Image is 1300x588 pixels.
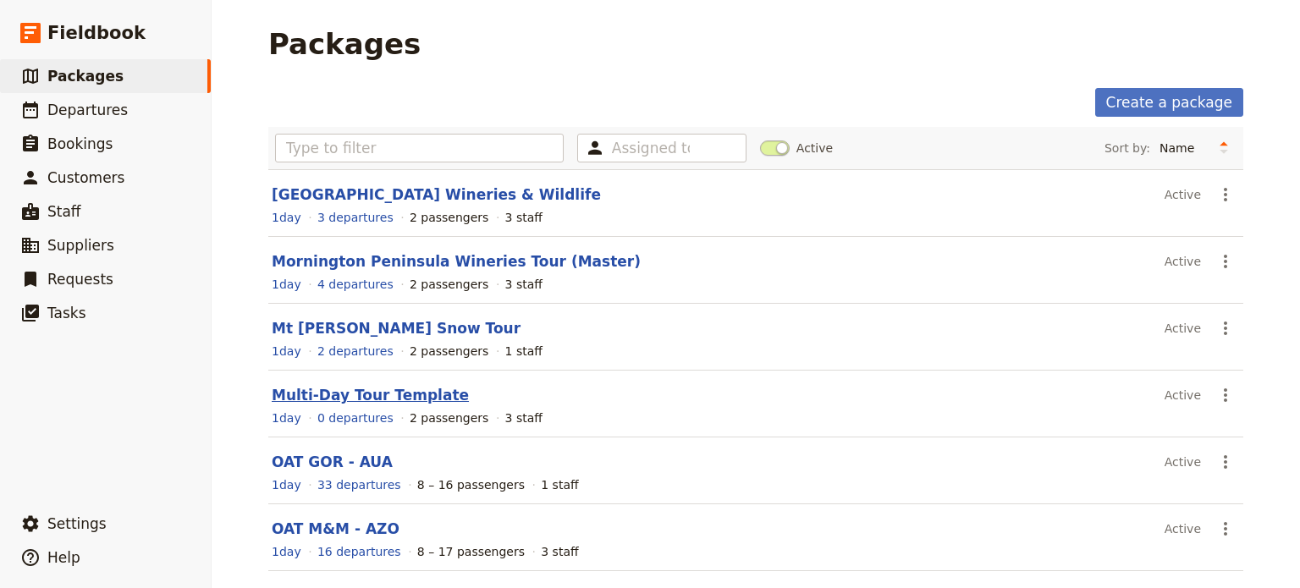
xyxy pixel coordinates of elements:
a: View the departures for this package [317,476,401,493]
button: Actions [1211,180,1240,209]
span: Packages [47,68,124,85]
span: Suppliers [47,237,114,254]
input: Assigned to [612,138,690,158]
a: View the departures for this package [317,209,394,226]
span: Departures [47,102,128,118]
a: View the itinerary for this package [272,276,301,293]
div: 1 staff [505,343,543,360]
span: 1 day [272,344,301,358]
span: 1 day [272,278,301,291]
a: View the departures for this package [317,343,394,360]
span: Fieldbook [47,20,146,46]
div: 3 staff [505,409,543,426]
select: Sort by: [1152,135,1211,161]
a: Multi-Day Tour Template [272,387,469,404]
span: Requests [47,271,113,288]
div: 3 staff [505,209,543,226]
span: 1 day [272,411,301,425]
div: 1 staff [541,476,578,493]
span: 1 day [272,545,301,558]
span: Sort by: [1104,140,1150,157]
span: Active [796,140,833,157]
span: Staff [47,203,81,220]
button: Actions [1211,381,1240,409]
span: Help [47,549,80,566]
button: Actions [1211,448,1240,476]
div: 2 passengers [410,409,488,426]
a: Create a package [1095,88,1243,117]
div: Active [1165,448,1201,476]
span: Settings [47,515,107,532]
div: 8 – 17 passengers [417,543,525,560]
div: Active [1165,180,1201,209]
div: Active [1165,247,1201,276]
button: Actions [1211,247,1240,276]
div: 8 – 16 passengers [417,476,525,493]
button: Actions [1211,514,1240,543]
a: View the itinerary for this package [272,543,301,560]
span: 1 day [272,478,301,492]
div: 2 passengers [410,276,488,293]
a: View the departures for this package [317,543,401,560]
div: Active [1165,381,1201,409]
input: Type to filter [275,134,564,162]
button: Actions [1211,314,1240,343]
span: Bookings [47,135,113,152]
a: OAT M&M - AZO [272,520,399,537]
a: View the departures for this package [317,409,394,426]
a: View the itinerary for this package [272,476,301,493]
div: 2 passengers [410,209,488,226]
a: View the departures for this package [317,276,394,293]
a: View the itinerary for this package [272,209,301,226]
a: Mornington Peninsula Wineries Tour (Master) [272,253,641,270]
a: Mt [PERSON_NAME] Snow Tour [272,320,521,337]
span: Tasks [47,305,86,321]
h1: Packages [268,27,421,61]
a: [GEOGRAPHIC_DATA] Wineries & Wildlife [272,186,601,203]
div: 3 staff [505,276,543,293]
div: Active [1165,314,1201,343]
div: 2 passengers [410,343,488,360]
a: View the itinerary for this package [272,409,301,426]
div: Active [1165,514,1201,543]
span: Customers [47,169,124,186]
button: Change sort direction [1211,135,1237,161]
div: 3 staff [541,543,578,560]
a: View the itinerary for this package [272,343,301,360]
a: OAT GOR - AUA [272,453,393,470]
span: 1 day [272,211,301,224]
